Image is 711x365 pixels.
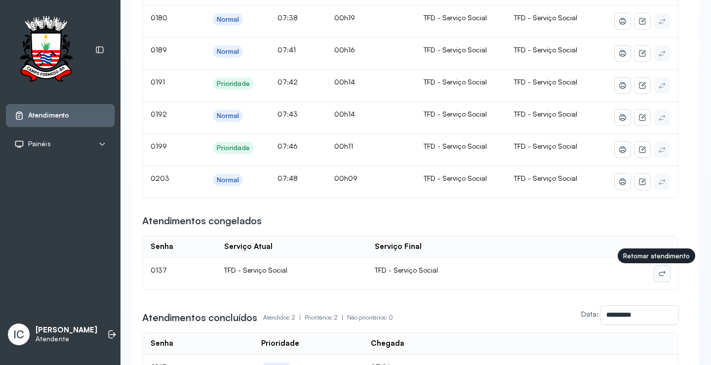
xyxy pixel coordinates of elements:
[28,111,69,120] span: Atendimento
[151,45,167,54] span: 0189
[375,242,422,251] div: Serviço Final
[514,13,577,22] span: TFD - Serviço Social
[277,110,298,118] span: 07:43
[261,339,299,348] div: Prioridade
[224,266,359,275] div: TFD - Serviço Social
[334,13,355,22] span: 00h19
[277,45,296,54] span: 07:41
[277,142,298,150] span: 07:46
[424,78,498,86] div: TFD - Serviço Social
[424,13,498,22] div: TFD - Serviço Social
[142,311,257,324] h3: Atendimentos concluídos
[36,335,97,343] p: Atendente
[581,310,598,318] label: Data:
[277,78,298,86] span: 07:42
[371,339,404,348] div: Chegada
[151,78,165,86] span: 0191
[424,174,498,183] div: TFD - Serviço Social
[142,214,262,228] h3: Atendimentos congelados
[424,110,498,119] div: TFD - Serviço Social
[277,13,298,22] span: 07:38
[347,311,393,324] p: Não prioritários: 0
[305,311,347,324] p: Prioritários: 2
[14,111,106,121] a: Atendimento
[514,142,577,150] span: TFD - Serviço Social
[217,15,239,24] div: Normal
[151,13,167,22] span: 0180
[217,176,239,184] div: Normal
[334,110,355,118] span: 00h14
[151,110,167,118] span: 0192
[514,45,577,54] span: TFD - Serviço Social
[151,266,167,274] span: 0137
[36,325,97,335] p: [PERSON_NAME]
[151,142,167,150] span: 0199
[334,174,357,182] span: 00h09
[217,112,239,120] div: Normal
[224,242,273,251] div: Serviço Atual
[514,110,577,118] span: TFD - Serviço Social
[334,78,355,86] span: 00h14
[151,174,169,182] span: 0203
[263,311,305,324] p: Atendidos: 2
[514,174,577,182] span: TFD - Serviço Social
[514,78,577,86] span: TFD - Serviço Social
[334,45,355,54] span: 00h16
[217,47,239,56] div: Normal
[424,45,498,54] div: TFD - Serviço Social
[28,140,51,148] span: Painéis
[151,242,173,251] div: Senha
[424,142,498,151] div: TFD - Serviço Social
[299,314,301,321] span: |
[375,266,438,274] span: TFD - Serviço Social
[217,144,250,152] div: Prioridade
[151,339,173,348] div: Senha
[10,16,81,84] img: Logotipo do estabelecimento
[217,80,250,88] div: Prioridade
[277,174,298,182] span: 07:48
[342,314,343,321] span: |
[334,142,353,150] span: 00h11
